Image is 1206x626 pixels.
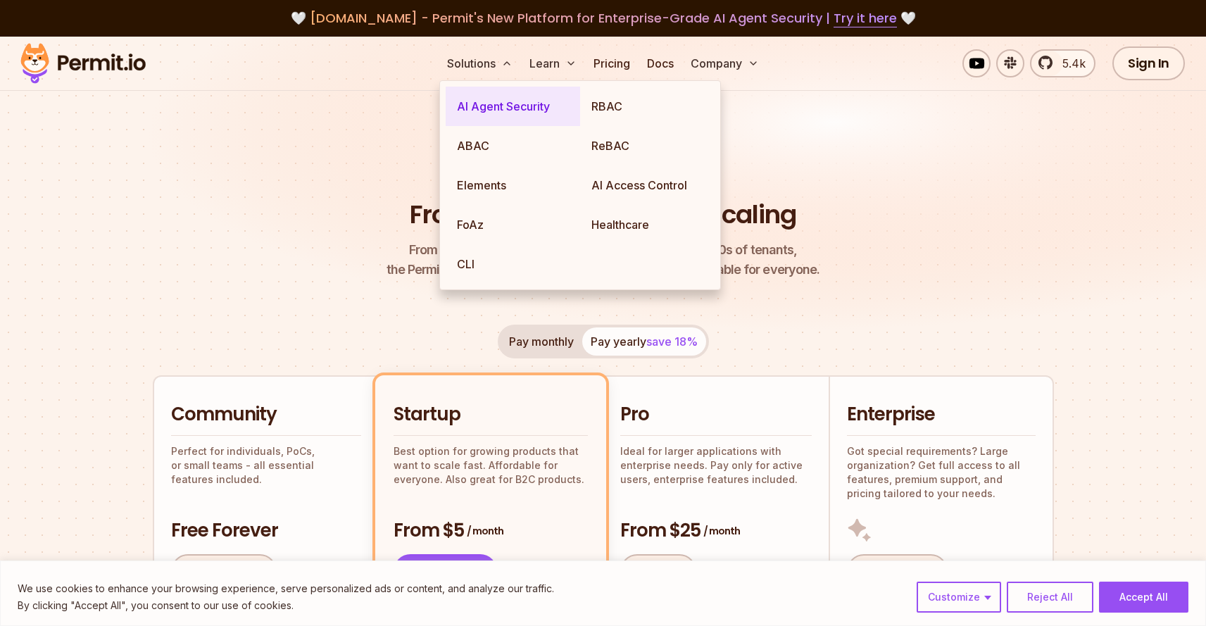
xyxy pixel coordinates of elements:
[394,444,588,487] p: Best option for growing products that want to scale fast. Affordable for everyone. Also great for...
[310,9,897,27] span: [DOMAIN_NAME] - Permit's New Platform for Enterprise-Grade AI Agent Security |
[588,49,636,77] a: Pricing
[685,49,765,77] button: Company
[18,580,554,597] p: We use cookies to enhance your browsing experience, serve personalized ads or content, and analyz...
[917,582,1001,613] button: Customize
[834,9,897,27] a: Try it here
[387,240,820,260] span: From a startup with 100 users to an enterprise with 1000s of tenants,
[641,49,679,77] a: Docs
[387,240,820,280] p: the Permit pricing model is simple, transparent, and affordable for everyone.
[501,327,582,356] button: Pay monthly
[171,554,277,588] a: Free Forever
[446,165,580,205] a: Elements
[580,165,715,205] a: AI Access Control
[446,205,580,244] a: FoAz
[446,126,580,165] a: ABAC
[1099,582,1188,613] button: Accept All
[446,244,580,284] a: CLI
[524,49,582,77] button: Learn
[620,518,812,544] h3: From $25
[703,524,740,538] span: / month
[1030,49,1095,77] a: 5.4k
[620,444,812,487] p: Ideal for larger applications with enterprise needs. Pay only for active users, enterprise featur...
[1054,55,1086,72] span: 5.4k
[171,402,361,427] h2: Community
[1112,46,1185,80] a: Sign In
[467,524,503,538] span: / month
[171,444,361,487] p: Perfect for individuals, PoCs, or small teams - all essential features included.
[620,554,697,588] a: Get Pro
[171,518,361,544] h3: Free Forever
[580,205,715,244] a: Healthcare
[847,444,1036,501] p: Got special requirements? Large organization? Get full access to all features, premium support, a...
[394,554,498,588] a: Get Startup
[580,87,715,126] a: RBAC
[1007,582,1093,613] button: Reject All
[34,8,1172,28] div: 🤍 🤍
[394,402,588,427] h2: Startup
[580,126,715,165] a: ReBAC
[847,554,948,588] a: Contact Us
[620,402,812,427] h2: Pro
[18,597,554,614] p: By clicking "Accept All", you consent to our use of cookies.
[446,87,580,126] a: AI Agent Security
[410,197,796,232] h1: From Free to Predictable Scaling
[847,402,1036,427] h2: Enterprise
[14,39,152,87] img: Permit logo
[394,518,588,544] h3: From $5
[441,49,518,77] button: Solutions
